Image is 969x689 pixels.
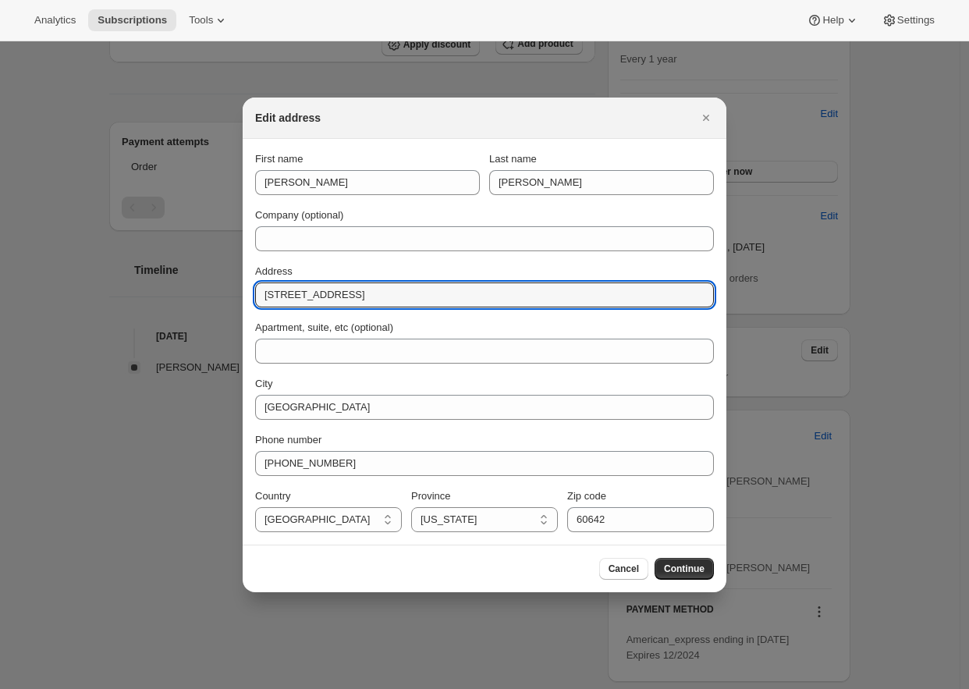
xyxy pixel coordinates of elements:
[255,110,321,126] h2: Edit address
[897,14,935,27] span: Settings
[695,107,717,129] button: Close
[664,563,705,575] span: Continue
[872,9,944,31] button: Settings
[34,14,76,27] span: Analytics
[609,563,639,575] span: Cancel
[88,9,176,31] button: Subscriptions
[411,490,451,502] span: Province
[822,14,843,27] span: Help
[255,490,291,502] span: Country
[489,153,537,165] span: Last name
[255,265,293,277] span: Address
[655,558,714,580] button: Continue
[189,14,213,27] span: Tools
[797,9,868,31] button: Help
[255,321,393,333] span: Apartment, suite, etc (optional)
[599,558,648,580] button: Cancel
[98,14,167,27] span: Subscriptions
[255,153,303,165] span: First name
[179,9,238,31] button: Tools
[255,378,272,389] span: City
[255,209,343,221] span: Company (optional)
[25,9,85,31] button: Analytics
[567,490,606,502] span: Zip code
[255,434,321,446] span: Phone number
